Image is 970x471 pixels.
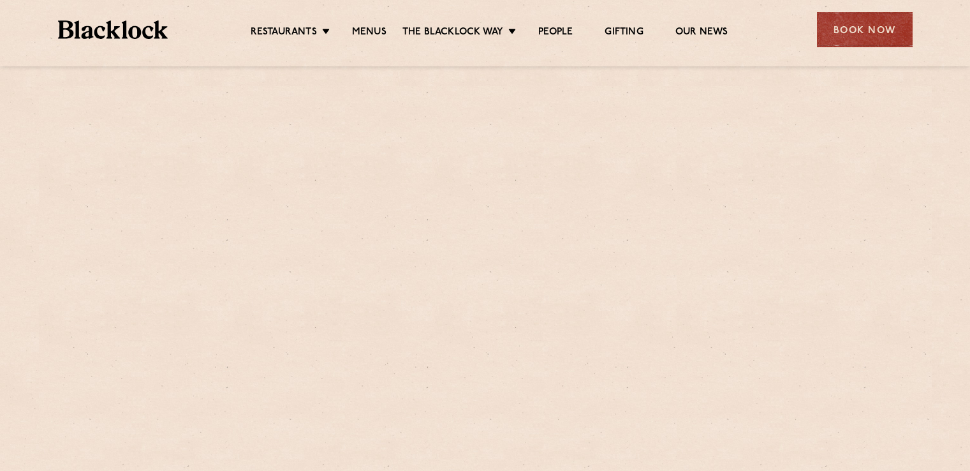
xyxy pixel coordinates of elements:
a: People [538,26,573,40]
a: Our News [675,26,728,40]
a: The Blacklock Way [402,26,503,40]
div: Book Now [817,12,913,47]
img: BL_Textured_Logo-footer-cropped.svg [58,20,168,39]
a: Gifting [605,26,643,40]
a: Menus [352,26,386,40]
a: Restaurants [251,26,317,40]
